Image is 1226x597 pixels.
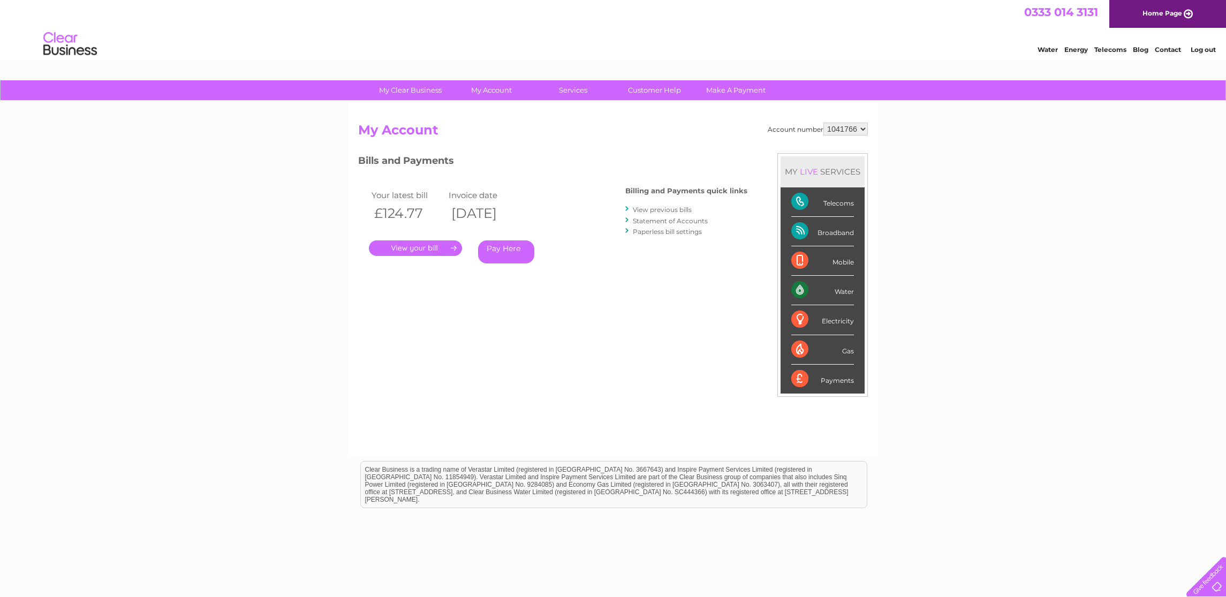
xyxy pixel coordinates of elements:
[625,187,747,195] h4: Billing and Payments quick links
[448,80,536,100] a: My Account
[768,123,868,135] div: Account number
[633,228,702,236] a: Paperless bill settings
[791,365,854,394] div: Payments
[633,206,692,214] a: View previous bills
[369,188,446,202] td: Your latest bill
[1094,46,1126,54] a: Telecoms
[791,335,854,365] div: Gas
[791,246,854,276] div: Mobile
[781,156,865,187] div: MY SERVICES
[369,202,446,224] th: £124.77
[478,240,534,263] a: Pay Here
[529,80,617,100] a: Services
[369,240,462,256] a: .
[791,217,854,246] div: Broadband
[1155,46,1181,54] a: Contact
[1191,46,1216,54] a: Log out
[358,153,747,172] h3: Bills and Payments
[1064,46,1088,54] a: Energy
[43,28,97,61] img: logo.png
[1024,5,1098,19] a: 0333 014 3131
[1038,46,1058,54] a: Water
[692,80,780,100] a: Make A Payment
[791,187,854,217] div: Telecoms
[1133,46,1148,54] a: Blog
[791,305,854,335] div: Electricity
[358,123,868,143] h2: My Account
[446,188,523,202] td: Invoice date
[798,167,820,177] div: LIVE
[361,6,867,52] div: Clear Business is a trading name of Verastar Limited (registered in [GEOGRAPHIC_DATA] No. 3667643...
[791,276,854,305] div: Water
[633,217,708,225] a: Statement of Accounts
[366,80,455,100] a: My Clear Business
[610,80,699,100] a: Customer Help
[446,202,523,224] th: [DATE]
